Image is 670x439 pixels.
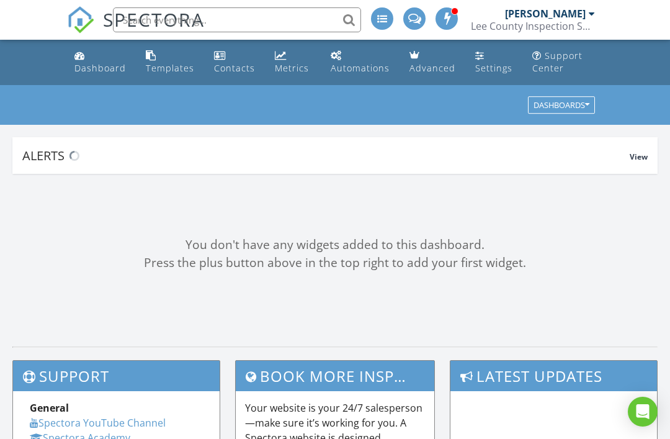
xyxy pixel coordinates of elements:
[331,62,390,74] div: Automations
[22,147,630,164] div: Alerts
[470,45,517,80] a: Settings
[326,45,395,80] a: Automations (Advanced)
[527,45,601,80] a: Support Center
[13,361,220,391] h3: Support
[409,62,455,74] div: Advanced
[74,62,126,74] div: Dashboard
[471,20,595,32] div: Lee County Inspection Services Home Inspections and Environmental Testing
[12,254,658,272] div: Press the plus button above in the top right to add your first widget.
[214,62,255,74] div: Contacts
[209,45,260,80] a: Contacts
[475,62,512,74] div: Settings
[534,101,589,110] div: Dashboards
[236,361,435,391] h3: Book More Inspections
[12,236,658,254] div: You don't have any widgets added to this dashboard.
[270,45,316,80] a: Metrics
[450,361,657,391] h3: Latest Updates
[113,7,361,32] input: Search everything...
[67,6,94,34] img: The Best Home Inspection Software - Spectora
[30,416,166,430] a: Spectora YouTube Channel
[30,401,69,415] strong: General
[628,397,658,427] div: Open Intercom Messenger
[141,45,199,80] a: Templates
[275,62,309,74] div: Metrics
[505,7,586,20] div: [PERSON_NAME]
[146,62,194,74] div: Templates
[532,50,583,74] div: Support Center
[69,45,131,80] a: Dashboard
[404,45,460,80] a: Advanced
[67,17,205,43] a: SPECTORA
[630,152,648,162] span: View
[528,97,595,114] button: Dashboards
